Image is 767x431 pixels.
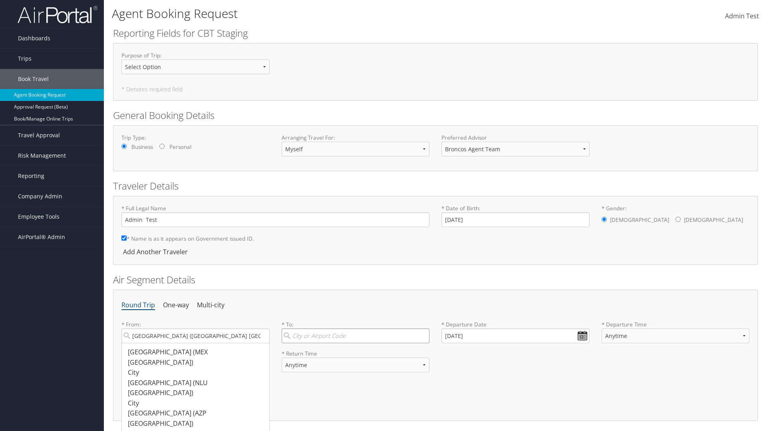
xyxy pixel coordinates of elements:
input: City or Airport Code [282,328,430,343]
label: * Gender: [602,204,750,228]
h1: Agent Booking Request [112,5,543,22]
span: AirPortal® Admin [18,227,65,247]
span: Travel Approval [18,125,60,145]
input: * Name is as it appears on Government issued ID. [121,235,127,241]
label: * Return Time [282,350,430,358]
label: Purpose of Trip : [121,51,270,81]
div: Add Another Traveler [121,247,192,257]
span: Reporting [18,166,44,186]
div: [GEOGRAPHIC_DATA] (MEX [GEOGRAPHIC_DATA]) [128,347,265,368]
select: Purpose of Trip: [121,59,270,74]
div: [GEOGRAPHIC_DATA] (AZP [GEOGRAPHIC_DATA]) [128,408,265,429]
span: Admin Test [725,12,759,20]
label: Trip Type: [121,134,270,142]
label: [DEMOGRAPHIC_DATA] [684,212,743,227]
label: * Full Legal Name [121,204,429,227]
label: * Date of Birth: [441,204,590,227]
h5: * Denotes required field [121,87,749,92]
h2: Air Segment Details [113,273,758,287]
label: Preferred Advisor [441,134,590,142]
span: Employee Tools [18,207,60,227]
span: Risk Management [18,146,66,166]
li: One-way [163,298,189,312]
label: * From: [121,320,270,343]
span: Trips [18,49,32,69]
label: [DEMOGRAPHIC_DATA] [610,212,669,227]
h2: Reporting Fields for CBT Staging [113,26,758,40]
label: * Departure Date [441,320,590,328]
input: * Full Legal Name [121,212,429,227]
div: City [128,398,265,409]
label: Personal [169,143,191,151]
span: Dashboards [18,28,50,48]
label: * To: [282,320,430,343]
h6: Additional Options: [121,391,749,395]
label: * Name is as it appears on Government issued ID. [121,231,254,246]
a: Admin Test [725,4,759,29]
div: City [128,368,265,378]
span: Company Admin [18,186,62,206]
span: Book Travel [18,69,49,89]
input: * Gender:[DEMOGRAPHIC_DATA][DEMOGRAPHIC_DATA] [602,217,607,222]
li: Multi-city [197,298,225,312]
h5: * Denotes required field [121,407,749,413]
li: Round Trip [121,298,155,312]
input: MM/DD/YYYY [441,328,590,343]
div: [GEOGRAPHIC_DATA] (NLU [GEOGRAPHIC_DATA]) [128,378,265,398]
input: * Date of Birth: [441,212,590,227]
input: * Gender:[DEMOGRAPHIC_DATA][DEMOGRAPHIC_DATA] [676,217,681,222]
input: [GEOGRAPHIC_DATA] (MEX [GEOGRAPHIC_DATA])City[GEOGRAPHIC_DATA] (NLU [GEOGRAPHIC_DATA])City[GEOGRA... [121,328,270,343]
h2: Traveler Details [113,179,758,193]
h2: General Booking Details [113,109,758,122]
label: Business [131,143,153,151]
img: airportal-logo.png [18,5,97,24]
label: * Departure Time [602,320,750,350]
select: * Departure Time [602,328,750,343]
label: Arranging Travel For: [282,134,430,142]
